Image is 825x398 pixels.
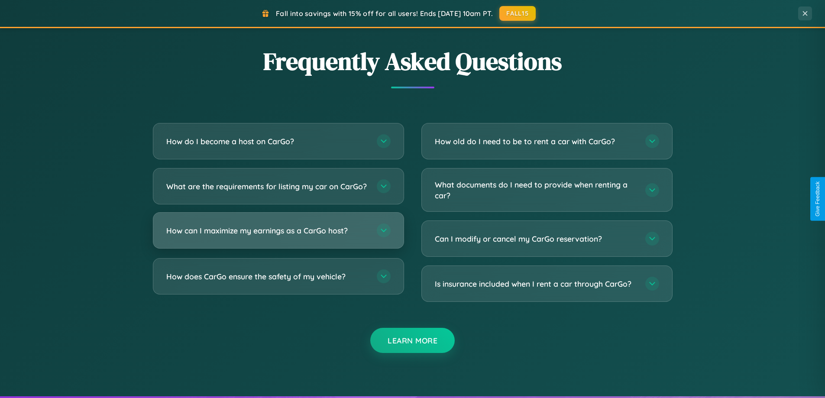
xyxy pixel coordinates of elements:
[435,136,637,147] h3: How old do I need to be to rent a car with CarGo?
[166,271,368,282] h3: How does CarGo ensure the safety of my vehicle?
[435,278,637,289] h3: Is insurance included when I rent a car through CarGo?
[370,328,455,353] button: Learn More
[166,225,368,236] h3: How can I maximize my earnings as a CarGo host?
[435,179,637,201] h3: What documents do I need to provide when renting a car?
[815,181,821,217] div: Give Feedback
[153,45,673,78] h2: Frequently Asked Questions
[435,233,637,244] h3: Can I modify or cancel my CarGo reservation?
[499,6,536,21] button: FALL15
[166,136,368,147] h3: How do I become a host on CarGo?
[166,181,368,192] h3: What are the requirements for listing my car on CarGo?
[276,9,493,18] span: Fall into savings with 15% off for all users! Ends [DATE] 10am PT.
